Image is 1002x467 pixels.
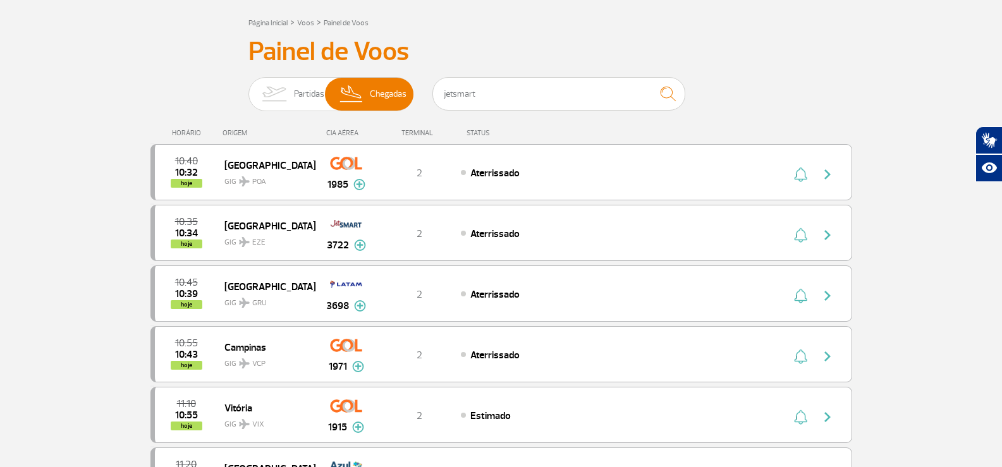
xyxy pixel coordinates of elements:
[794,227,807,243] img: sino-painel-voo.svg
[975,126,1002,182] div: Plugin de acessibilidade da Hand Talk.
[175,339,198,348] span: 2025-09-27 10:55:00
[239,298,250,308] img: destiny_airplane.svg
[333,78,370,111] img: slider-desembarque
[175,229,198,238] span: 2025-09-27 10:34:14
[794,167,807,182] img: sino-painel-voo.svg
[171,300,202,309] span: hoje
[470,409,511,422] span: Estimado
[248,36,754,68] h3: Painel de Voos
[252,176,266,188] span: POA
[175,411,198,420] span: 2025-09-27 10:55:00
[171,240,202,248] span: hoje
[239,237,250,247] img: destiny_airplane.svg
[975,126,1002,154] button: Abrir tradutor de língua de sinais.
[820,409,835,425] img: seta-direita-painel-voo.svg
[239,176,250,186] img: destiny_airplane.svg
[224,157,305,173] span: [GEOGRAPHIC_DATA]
[239,419,250,429] img: destiny_airplane.svg
[224,278,305,294] span: [GEOGRAPHIC_DATA]
[417,167,422,179] span: 2
[417,227,422,240] span: 2
[224,169,305,188] span: GIG
[248,18,288,28] a: Página Inicial
[297,18,314,28] a: Voos
[820,227,835,243] img: seta-direita-painel-voo.svg
[820,167,835,182] img: seta-direita-painel-voo.svg
[794,288,807,303] img: sino-painel-voo.svg
[154,129,223,137] div: HORÁRIO
[378,129,460,137] div: TERMINAL
[820,349,835,364] img: seta-direita-painel-voo.svg
[820,288,835,303] img: seta-direita-painel-voo.svg
[328,420,347,435] span: 1915
[470,167,520,179] span: Aterrissado
[794,409,807,425] img: sino-painel-voo.svg
[432,77,685,111] input: Voo, cidade ou cia aérea
[224,217,305,234] span: [GEOGRAPHIC_DATA]
[352,361,364,372] img: mais-info-painel-voo.svg
[224,351,305,370] span: GIG
[417,409,422,422] span: 2
[254,78,294,111] img: slider-embarque
[417,288,422,301] span: 2
[354,240,366,251] img: mais-info-painel-voo.svg
[252,419,264,430] span: VIX
[326,298,349,313] span: 3698
[252,358,266,370] span: VCP
[171,179,202,188] span: hoje
[354,300,366,312] img: mais-info-painel-voo.svg
[290,15,295,29] a: >
[975,154,1002,182] button: Abrir recursos assistivos.
[352,422,364,433] img: mais-info-painel-voo.svg
[175,157,198,166] span: 2025-09-27 10:40:00
[370,78,406,111] span: Chegadas
[317,15,321,29] a: >
[327,238,349,253] span: 3722
[171,422,202,430] span: hoje
[224,291,305,309] span: GIG
[224,230,305,248] span: GIG
[315,129,378,137] div: CIA AÉREA
[252,237,266,248] span: EZE
[224,399,305,416] span: Vitória
[353,179,365,190] img: mais-info-painel-voo.svg
[417,349,422,361] span: 2
[294,78,324,111] span: Partidas
[224,339,305,355] span: Campinas
[460,129,563,137] div: STATUS
[327,177,348,192] span: 1985
[175,289,198,298] span: 2025-09-27 10:39:20
[175,278,198,287] span: 2025-09-27 10:45:00
[175,217,198,226] span: 2025-09-27 10:35:00
[224,412,305,430] span: GIG
[794,349,807,364] img: sino-painel-voo.svg
[239,358,250,368] img: destiny_airplane.svg
[470,349,520,361] span: Aterrissado
[177,399,196,408] span: 2025-09-27 11:10:00
[252,298,267,309] span: GRU
[175,350,198,359] span: 2025-09-27 10:43:01
[171,361,202,370] span: hoje
[470,227,520,240] span: Aterrissado
[470,288,520,301] span: Aterrissado
[329,359,347,374] span: 1971
[223,129,315,137] div: ORIGEM
[324,18,369,28] a: Painel de Voos
[175,168,198,177] span: 2025-09-27 10:32:37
